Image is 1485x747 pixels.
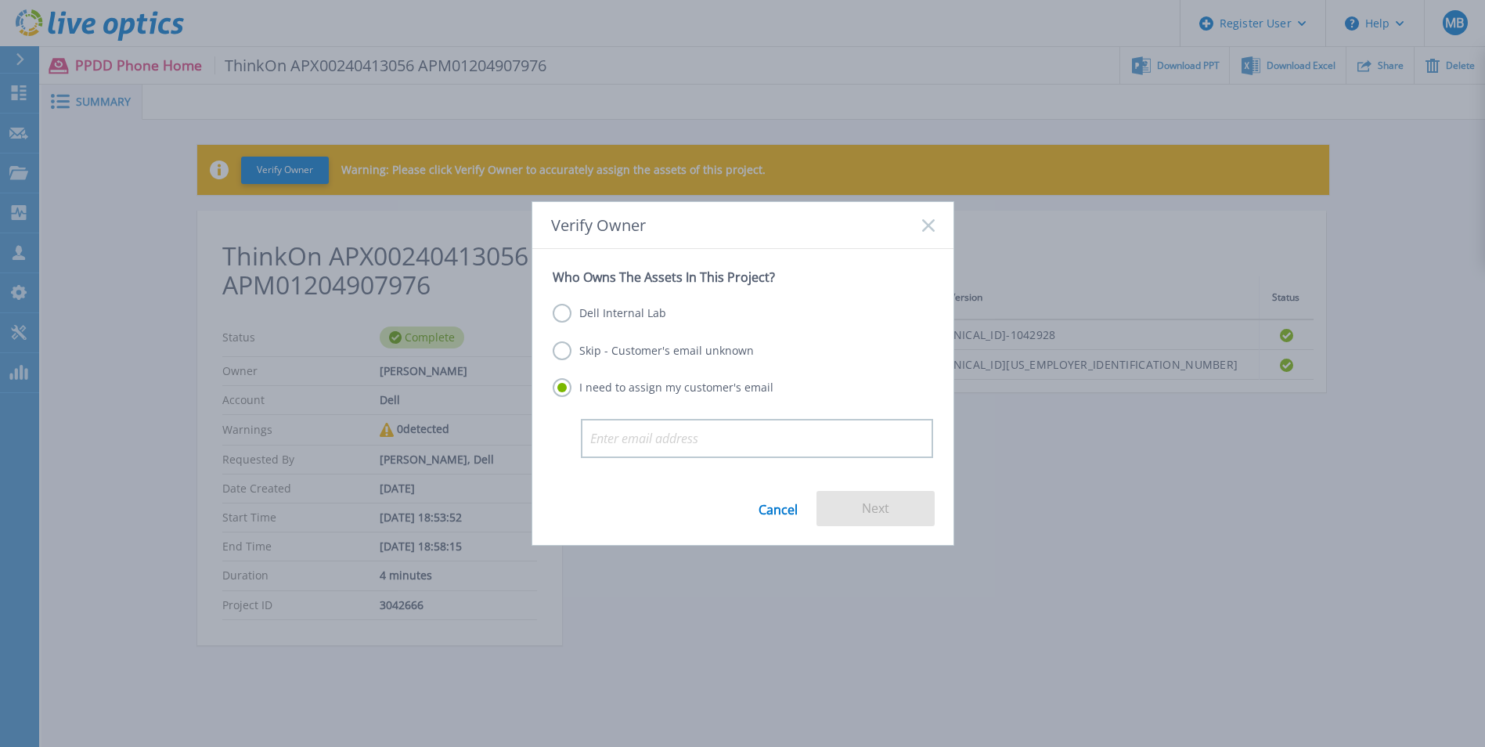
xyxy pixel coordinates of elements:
[551,216,646,234] span: Verify Owner
[816,491,935,526] button: Next
[759,491,798,526] a: Cancel
[553,304,666,323] label: Dell Internal Lab
[553,341,754,360] label: Skip - Customer's email unknown
[553,378,773,397] label: I need to assign my customer's email
[553,269,933,285] p: Who Owns The Assets In This Project?
[581,419,933,458] input: Enter email address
